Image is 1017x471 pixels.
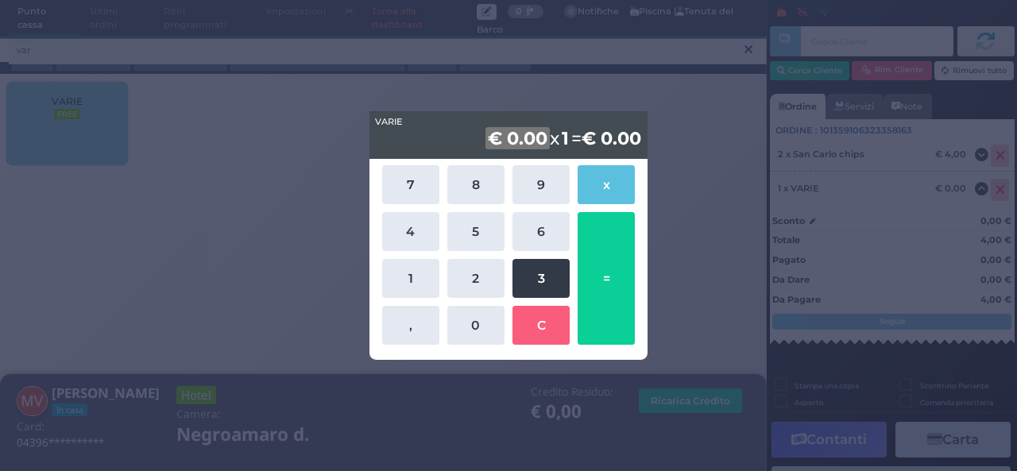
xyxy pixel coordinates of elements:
button: 5 [447,212,505,251]
b: € 0.00 [485,127,550,149]
button: 8 [447,165,505,204]
button: 0 [447,306,505,345]
button: 3 [512,259,570,298]
div: x = [369,111,648,159]
button: 7 [382,165,439,204]
span: VARIE [375,115,403,129]
button: 4 [382,212,439,251]
button: , [382,306,439,345]
b: 1 [559,127,571,149]
button: 6 [512,212,570,251]
button: = [578,212,635,345]
b: € 0.00 [582,127,641,149]
button: 2 [447,259,505,298]
button: 1 [382,259,439,298]
button: C [512,306,570,345]
button: x [578,165,635,204]
button: 9 [512,165,570,204]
